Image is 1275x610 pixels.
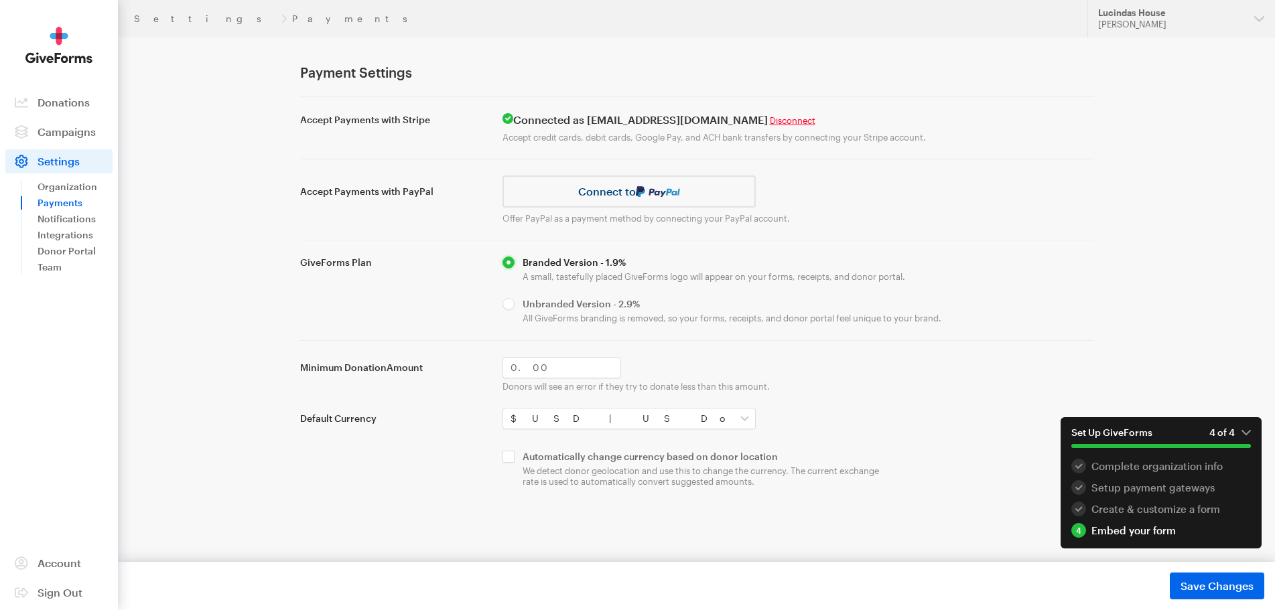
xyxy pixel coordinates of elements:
a: 1 Complete organization info [1071,459,1251,473]
div: [PERSON_NAME] [1098,19,1244,30]
a: Settings [134,13,276,24]
button: Save Changes [1170,573,1264,599]
label: Accept Payments with PayPal [300,185,486,198]
div: Complete organization info [1071,459,1251,473]
label: Accept Payments with Stripe [300,114,486,126]
a: Integrations [38,227,113,243]
a: Notifications [38,211,113,227]
div: Create & customize a form [1071,502,1251,516]
a: Settings [5,149,113,173]
img: paypal-036f5ec2d493c1c70c99b98eb3a666241af203a93f3fc3b8b64316794b4dcd3f.svg [636,186,680,197]
div: Lucindas House [1098,7,1244,19]
h1: Payment Settings [300,64,1093,80]
span: Save Changes [1181,578,1254,594]
a: Connect to [502,175,756,208]
a: Disconnect [770,115,815,126]
a: Campaigns [5,120,113,144]
label: Default Currency [300,412,486,425]
a: Payments [38,195,113,211]
a: Organization [38,179,113,195]
label: Minimum Donation [300,362,486,374]
div: Setup payment gateways [1071,480,1251,495]
div: 4 [1071,523,1086,538]
img: GiveForms [25,27,92,64]
div: 3 [1071,502,1086,516]
p: Donors will see an error if they try to donate less than this amount. [502,381,1093,392]
span: Sign Out [38,586,82,599]
h4: Connected as [EMAIL_ADDRESS][DOMAIN_NAME] [502,113,1093,127]
em: 4 of 4 [1209,427,1251,439]
div: 2 [1071,480,1086,495]
p: Offer PayPal as a payment method by connecting your PayPal account. [502,213,1093,224]
a: Sign Out [5,581,113,605]
div: Embed your form [1071,523,1251,538]
input: 0.00 [502,357,621,378]
span: Account [38,556,81,569]
a: Donor Portal [38,243,113,259]
span: Amount [387,362,423,373]
div: 1 [1071,459,1086,473]
span: Campaigns [38,125,96,138]
a: 4 Embed your form [1071,523,1251,538]
a: 2 Setup payment gateways [1071,480,1251,495]
p: Accept credit cards, debit cards, Google Pay, and ACH bank transfers by connecting your Stripe ac... [502,132,1093,143]
a: Donations [5,90,113,115]
span: Donations [38,96,90,108]
a: Account [5,551,113,575]
a: 3 Create & customize a form [1071,502,1251,516]
span: Settings [38,155,80,167]
button: Set Up GiveForms4 of 4 [1061,417,1262,459]
label: GiveForms Plan [300,256,486,269]
a: Team [38,259,113,275]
